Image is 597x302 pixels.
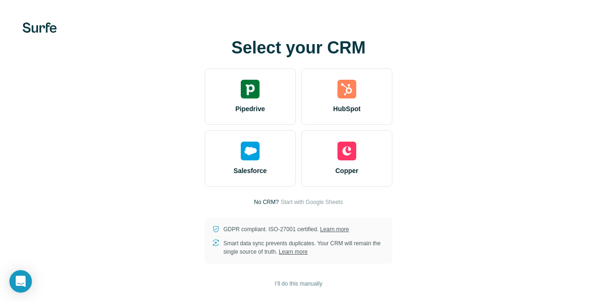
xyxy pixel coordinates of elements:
[9,270,32,293] div: Open Intercom Messenger
[337,80,356,98] img: hubspot's logo
[241,142,260,160] img: salesforce's logo
[205,38,392,57] h1: Select your CRM
[241,80,260,98] img: pipedrive's logo
[336,166,359,175] span: Copper
[223,239,385,256] p: Smart data sync prevents duplicates. Your CRM will remain the single source of truth.
[275,279,322,288] span: I’ll do this manually
[23,23,57,33] img: Surfe's logo
[268,277,329,291] button: I’ll do this manually
[235,104,265,113] span: Pipedrive
[320,226,349,233] a: Learn more
[279,249,307,255] a: Learn more
[223,225,349,234] p: GDPR compliant. ISO-27001 certified.
[254,198,279,206] p: No CRM?
[333,104,360,113] span: HubSpot
[337,142,356,160] img: copper's logo
[281,198,343,206] button: Start with Google Sheets
[234,166,267,175] span: Salesforce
